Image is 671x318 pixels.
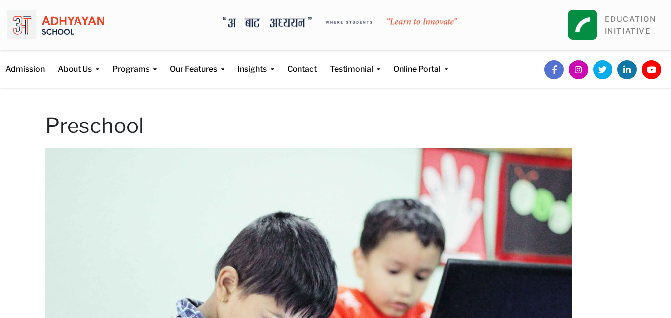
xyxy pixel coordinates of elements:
a: Programs [112,50,157,75]
img: logo [7,7,104,42]
a: Insights [237,50,274,75]
a: Contact [287,50,317,75]
a: Online Portal [393,50,448,75]
a: Our Features [170,50,224,75]
h1: Preschool [45,113,626,138]
img: square_leapfrog [568,10,597,40]
a: Admission [5,50,45,75]
img: A Bata Adhyayan where students learn to Innovate [223,17,457,28]
a: EDUCATIONINITIATIVE [605,15,656,36]
a: About Us [58,50,99,75]
a: Testimonial [330,50,380,75]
